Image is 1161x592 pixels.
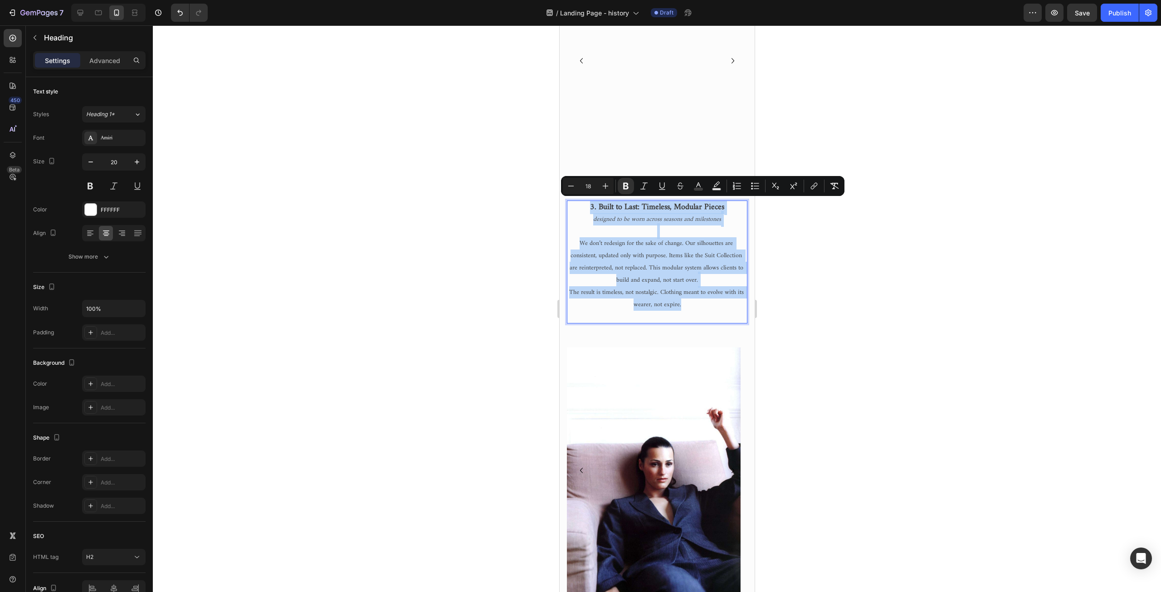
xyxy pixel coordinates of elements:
[101,479,143,487] div: Add...
[82,549,146,565] button: H2
[101,404,143,412] div: Add...
[33,455,51,463] div: Border
[560,8,629,18] span: Landing Page - history
[33,478,51,486] div: Corner
[44,32,142,43] p: Heading
[101,206,143,214] div: FFFFFF
[33,110,49,118] div: Styles
[86,110,115,118] span: Heading 1*
[33,205,47,214] div: Color
[101,380,143,388] div: Add...
[33,432,62,444] div: Shape
[68,252,111,261] div: Show more
[33,156,57,168] div: Size
[1108,8,1131,18] div: Publish
[86,553,93,560] span: H2
[1075,9,1090,17] span: Save
[33,553,59,561] div: HTML tag
[33,357,77,369] div: Background
[4,4,68,22] button: 7
[166,438,180,452] button: Carousel Next Arrow
[89,56,120,65] p: Advanced
[101,134,143,142] div: Amiri
[1067,4,1097,22] button: Save
[33,304,48,313] div: Width
[33,88,58,96] div: Text style
[101,329,143,337] div: Add...
[33,328,54,337] div: Padding
[171,4,208,22] div: Undo/Redo
[561,176,844,196] div: Editor contextual toolbar
[82,106,146,122] button: Heading 1*
[33,134,44,142] div: Font
[33,380,47,388] div: Color
[33,532,44,540] div: SEO
[33,249,146,265] button: Show more
[560,25,755,592] iframe: Design area
[33,502,54,510] div: Shadow
[1101,4,1139,22] button: Publish
[59,7,63,18] p: 7
[7,322,181,568] img: gempages_522763822558086285-dec5cd0b-58fe-458f-a02c-3ea0730035b5.jpg
[556,8,558,18] span: /
[7,166,22,173] div: Beta
[33,281,57,294] div: Size
[33,227,59,240] div: Align
[33,403,49,411] div: Image
[45,56,70,65] p: Settings
[83,300,145,317] input: Auto
[101,455,143,463] div: Add...
[101,502,143,510] div: Add...
[660,9,673,17] span: Draft
[1130,548,1152,569] div: Open Intercom Messenger
[9,97,22,104] div: 450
